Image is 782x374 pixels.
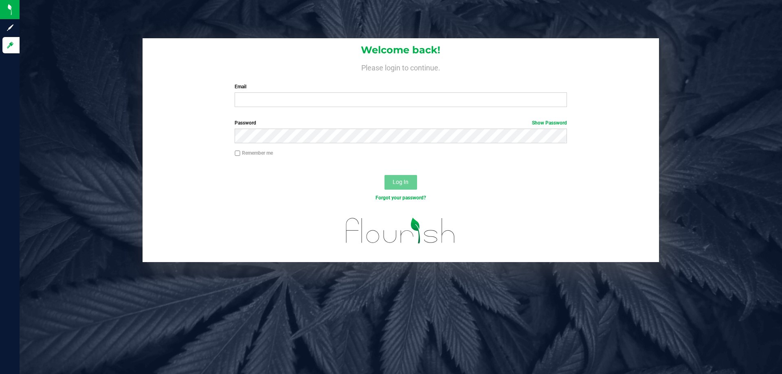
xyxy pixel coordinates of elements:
[235,120,256,126] span: Password
[235,83,567,90] label: Email
[143,62,659,72] h4: Please login to continue.
[336,210,465,252] img: flourish_logo.svg
[384,175,417,190] button: Log In
[393,179,409,185] span: Log In
[143,45,659,55] h1: Welcome back!
[532,120,567,126] a: Show Password
[6,24,14,32] inline-svg: Sign up
[235,151,240,156] input: Remember me
[376,195,426,201] a: Forgot your password?
[235,149,273,157] label: Remember me
[6,41,14,49] inline-svg: Log in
